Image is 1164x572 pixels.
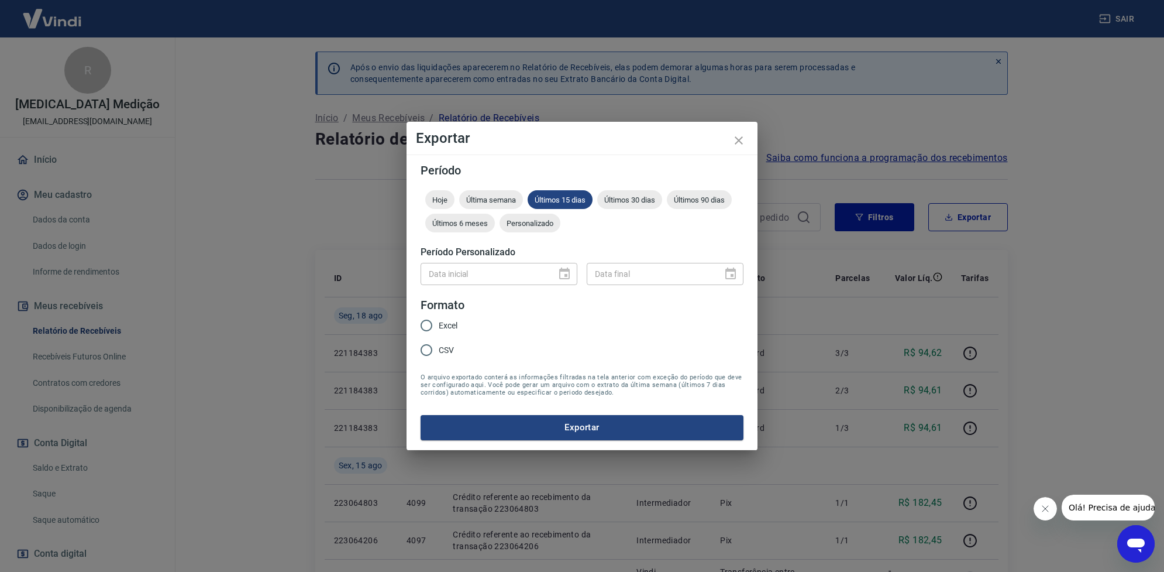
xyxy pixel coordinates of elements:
div: Últimos 90 dias [667,190,732,209]
button: Exportar [421,415,743,440]
div: Hoje [425,190,454,209]
iframe: Mensagem da empresa [1062,495,1155,520]
button: close [725,126,753,155]
iframe: Botão para abrir a janela de mensagens [1117,525,1155,563]
input: DD/MM/YYYY [587,263,714,285]
div: Personalizado [500,214,560,232]
h5: Período Personalizado [421,246,743,258]
div: Últimos 30 dias [597,190,662,209]
div: Últimos 15 dias [528,190,593,209]
span: CSV [439,344,454,357]
input: DD/MM/YYYY [421,263,548,285]
h5: Período [421,165,743,176]
span: Últimos 90 dias [667,196,732,204]
h4: Exportar [416,131,748,145]
div: Últimos 6 meses [425,214,495,232]
span: O arquivo exportado conterá as informações filtradas na tela anterior com exceção do período que ... [421,374,743,396]
span: Últimos 6 meses [425,219,495,228]
span: Últimos 30 dias [597,196,662,204]
span: Personalizado [500,219,560,228]
div: Última semana [459,190,523,209]
iframe: Fechar mensagem [1034,497,1057,520]
span: Últimos 15 dias [528,196,593,204]
span: Olá! Precisa de ajuda? [7,8,98,18]
span: Hoje [425,196,454,204]
span: Última semana [459,196,523,204]
legend: Formato [421,297,464,314]
span: Excel [439,320,457,332]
